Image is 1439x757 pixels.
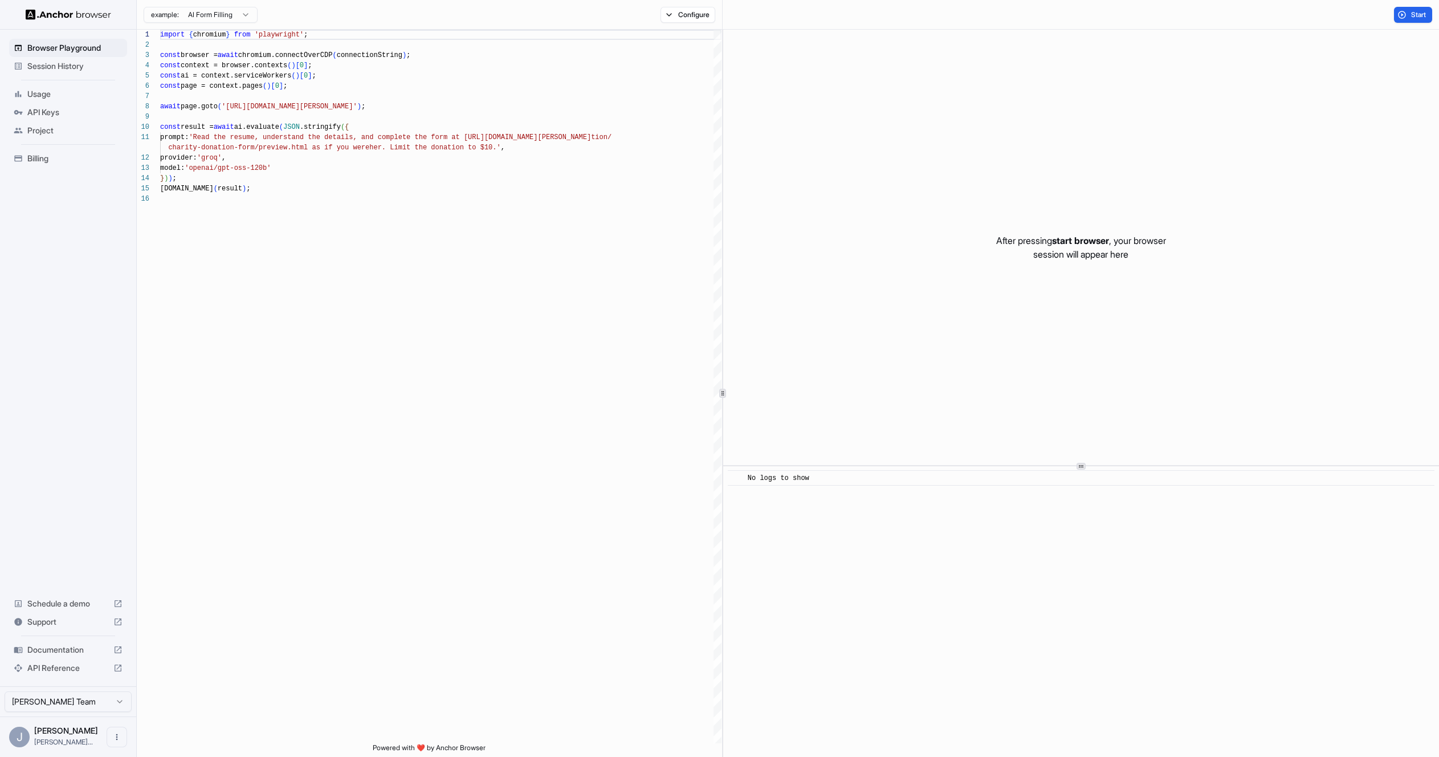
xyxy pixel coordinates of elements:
div: Project [9,121,127,140]
span: .stringify [300,123,341,131]
div: API Reference [9,659,127,677]
span: ) [291,62,295,70]
span: [ [296,62,300,70]
span: 0 [304,72,308,80]
span: '[URL][DOMAIN_NAME][PERSON_NAME]' [222,103,357,111]
span: ( [332,51,336,59]
span: import [160,31,185,39]
span: [ [300,72,304,80]
span: chromium [193,31,226,39]
span: { [345,123,349,131]
span: } [160,174,164,182]
span: result [218,185,242,193]
span: ( [279,123,283,131]
span: page = context.pages [181,82,263,90]
button: Start [1394,7,1432,23]
span: await [214,123,234,131]
span: const [160,123,181,131]
span: Schedule a demo [27,598,109,609]
div: Support [9,613,127,631]
div: 1 [137,30,149,40]
div: 8 [137,101,149,112]
span: ) [267,82,271,90]
span: John Marbach [34,726,98,735]
span: tion/ [591,133,612,141]
span: ; [246,185,250,193]
span: const [160,72,181,80]
span: Billing [27,153,123,164]
div: 6 [137,81,149,91]
span: ai = context.serviceWorkers [181,72,291,80]
div: 11 [137,132,149,143]
span: ) [164,174,168,182]
div: Documentation [9,641,127,659]
div: 14 [137,173,149,184]
span: await [218,51,238,59]
span: [DOMAIN_NAME] [160,185,214,193]
span: const [160,51,181,59]
span: Session History [27,60,123,72]
div: Billing [9,149,127,168]
div: 5 [137,71,149,81]
span: ( [291,72,295,80]
span: ; [304,31,308,39]
div: Schedule a demo [9,595,127,613]
span: No logs to show [748,474,809,482]
span: from [234,31,251,39]
div: Session History [9,57,127,75]
span: 'Read the resume, understand the details, and comp [189,133,394,141]
span: [ [271,82,275,90]
span: 'openai/gpt-oss-120b' [185,164,271,172]
span: connectionString [337,51,402,59]
span: result = [181,123,214,131]
span: ( [341,123,345,131]
span: Browser Playground [27,42,123,54]
span: ai.evaluate [234,123,279,131]
span: ; [308,62,312,70]
span: ( [218,103,222,111]
span: ; [283,82,287,90]
div: 2 [137,40,149,50]
div: 13 [137,163,149,173]
div: 7 [137,91,149,101]
span: API Reference [27,662,109,674]
span: , [222,154,226,162]
span: ) [168,174,172,182]
span: prompt: [160,133,189,141]
p: After pressing , your browser session will appear here [996,234,1166,261]
span: ) [242,185,246,193]
span: context = browser.contexts [181,62,287,70]
span: ) [296,72,300,80]
span: ] [308,72,312,80]
span: const [160,82,181,90]
span: ) [357,103,361,111]
img: Anchor Logo [26,9,111,20]
span: API Keys [27,107,123,118]
span: Project [27,125,123,136]
span: start browser [1052,235,1109,246]
span: 0 [300,62,304,70]
button: Open menu [107,727,127,747]
div: 4 [137,60,149,71]
div: 15 [137,184,149,194]
div: 3 [137,50,149,60]
span: ​ [733,473,739,484]
span: ( [287,62,291,70]
div: Usage [9,85,127,103]
span: ; [173,174,177,182]
span: page.goto [181,103,218,111]
span: provider: [160,154,197,162]
span: await [160,103,181,111]
span: Start [1411,10,1427,19]
div: 10 [137,122,149,132]
div: API Keys [9,103,127,121]
span: lete the form at [URL][DOMAIN_NAME][PERSON_NAME] [394,133,591,141]
div: 9 [137,112,149,122]
span: Powered with ❤️ by Anchor Browser [373,743,486,757]
span: , [501,144,505,152]
div: J [9,727,30,747]
span: chromium.connectOverCDP [238,51,333,59]
span: example: [151,10,179,19]
span: Usage [27,88,123,100]
div: 16 [137,194,149,204]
